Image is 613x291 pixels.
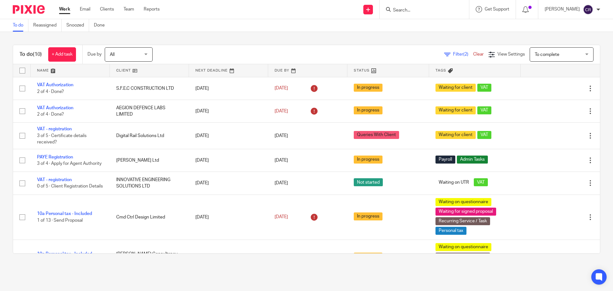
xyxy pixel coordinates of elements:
[37,83,73,87] a: VAT Authorization
[110,52,115,57] span: All
[545,6,580,12] p: [PERSON_NAME]
[37,218,83,223] span: 1 of 13 · Send Proposal
[435,156,455,164] span: Payroll
[189,77,268,100] td: [DATE]
[435,69,446,72] span: Tags
[354,253,382,261] span: In progress
[94,19,110,32] a: Done
[19,51,42,58] h1: To do
[354,106,382,114] span: In progress
[457,156,488,164] span: Admin Tasks
[435,178,472,186] span: Waiting on UTR
[110,100,189,122] td: AEGION DEFENCE LABS LIMITED
[33,19,62,32] a: Reassigned
[463,52,468,57] span: (2)
[354,178,383,186] span: Not started
[275,181,288,185] span: [DATE]
[583,4,593,15] img: svg%3E
[189,100,268,122] td: [DATE]
[189,195,268,240] td: [DATE]
[48,47,76,62] a: + Add task
[497,52,525,57] span: View Settings
[477,131,491,139] span: VAT
[37,252,92,256] a: 10a Personal tax - Included
[87,51,102,57] p: Due by
[110,240,189,275] td: [PERSON_NAME] Consultancy Limited
[474,178,488,186] span: VAT
[37,178,72,182] a: VAT - registration
[435,208,496,216] span: Waiting for signed proposal
[485,7,509,11] span: Get Support
[535,52,559,57] span: To complete
[13,19,28,32] a: To do
[435,253,490,261] span: Recurring Service / Task
[473,52,484,57] a: Clear
[435,217,490,225] span: Recurring Service / Task
[37,161,102,166] span: 3 of 4 · Apply for Agent Authority
[33,52,42,57] span: (10)
[37,89,64,94] span: 2 of 4 · Done?
[435,198,491,206] span: Waiting on questionnaire
[110,195,189,240] td: Cmd Ctrl Design Limited
[13,5,45,14] img: Pixie
[37,106,73,110] a: VAT Authorization
[275,215,288,219] span: [DATE]
[354,84,382,92] span: In progress
[144,6,160,12] a: Reports
[189,240,268,275] td: [DATE]
[110,172,189,195] td: INNOVATIVE ENGINEERING SOLUTIONS LTD
[435,227,466,235] span: Personal tax
[477,106,491,114] span: VAT
[66,19,89,32] a: Snoozed
[37,211,92,216] a: 10a Personal tax - Included
[37,155,73,159] a: PAYE Registration
[37,112,64,117] span: 2 of 4 · Done?
[189,149,268,172] td: [DATE]
[37,184,103,189] span: 0 of 5 · Client Registration Details
[275,134,288,138] span: [DATE]
[37,127,72,131] a: VAT - registration
[189,172,268,195] td: [DATE]
[477,84,491,92] span: VAT
[110,77,189,100] td: S.F.E.C CONSTRUCTION LTD
[275,86,288,91] span: [DATE]
[110,149,189,172] td: [PERSON_NAME] Ltd
[435,84,476,92] span: Waiting for client
[189,123,268,149] td: [DATE]
[100,6,114,12] a: Clients
[124,6,134,12] a: Team
[435,131,476,139] span: Waiting for client
[354,212,382,220] span: In progress
[453,52,473,57] span: Filter
[392,8,450,13] input: Search
[80,6,90,12] a: Email
[275,109,288,113] span: [DATE]
[37,134,87,145] span: 3 of 5 · Certificate details received?
[275,158,288,163] span: [DATE]
[354,131,399,139] span: Queries With Client
[354,156,382,164] span: In progress
[59,6,70,12] a: Work
[110,123,189,149] td: Digital Rail Solutions Ltd
[435,106,476,114] span: Waiting for client
[435,243,491,251] span: Waiting on questionnaire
